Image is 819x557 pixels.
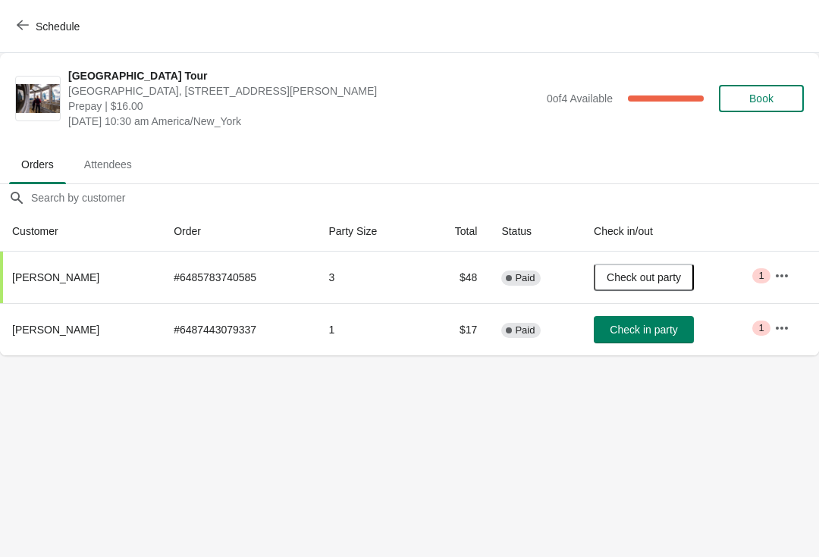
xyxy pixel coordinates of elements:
[30,184,819,211] input: Search by customer
[68,99,539,114] span: Prepay | $16.00
[749,92,773,105] span: Book
[422,211,489,252] th: Total
[719,85,804,112] button: Book
[607,271,681,283] span: Check out party
[8,13,92,40] button: Schedule
[68,114,539,129] span: [DATE] 10:30 am America/New_York
[316,303,422,355] td: 1
[594,316,694,343] button: Check in party
[12,271,99,283] span: [PERSON_NAME]
[422,252,489,303] td: $48
[422,303,489,355] td: $17
[162,252,316,303] td: # 6485783740585
[162,211,316,252] th: Order
[12,324,99,336] span: [PERSON_NAME]
[515,272,535,284] span: Paid
[515,324,535,336] span: Paid
[758,270,764,282] span: 1
[16,84,60,114] img: City Hall Tower Tour
[594,264,694,291] button: Check out party
[582,211,762,252] th: Check in/out
[36,20,80,33] span: Schedule
[68,68,539,83] span: [GEOGRAPHIC_DATA] Tour
[9,151,66,178] span: Orders
[758,322,764,334] span: 1
[489,211,582,252] th: Status
[316,252,422,303] td: 3
[68,83,539,99] span: [GEOGRAPHIC_DATA], [STREET_ADDRESS][PERSON_NAME]
[610,324,677,336] span: Check in party
[72,151,144,178] span: Attendees
[547,92,613,105] span: 0 of 4 Available
[162,303,316,355] td: # 6487443079337
[316,211,422,252] th: Party Size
